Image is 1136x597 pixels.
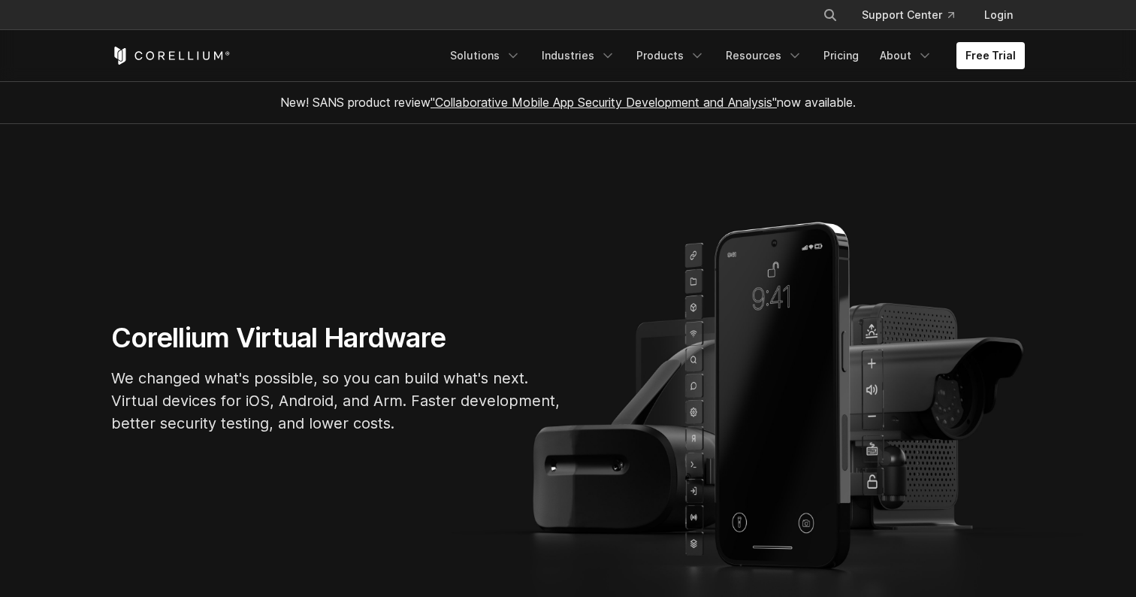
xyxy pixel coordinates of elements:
[533,42,624,69] a: Industries
[817,2,844,29] button: Search
[717,42,811,69] a: Resources
[814,42,868,69] a: Pricing
[111,321,562,355] h1: Corellium Virtual Hardware
[850,2,966,29] a: Support Center
[441,42,530,69] a: Solutions
[871,42,941,69] a: About
[805,2,1025,29] div: Navigation Menu
[627,42,714,69] a: Products
[280,95,856,110] span: New! SANS product review now available.
[111,47,231,65] a: Corellium Home
[111,367,562,435] p: We changed what's possible, so you can build what's next. Virtual devices for iOS, Android, and A...
[441,42,1025,69] div: Navigation Menu
[431,95,777,110] a: "Collaborative Mobile App Security Development and Analysis"
[972,2,1025,29] a: Login
[956,42,1025,69] a: Free Trial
